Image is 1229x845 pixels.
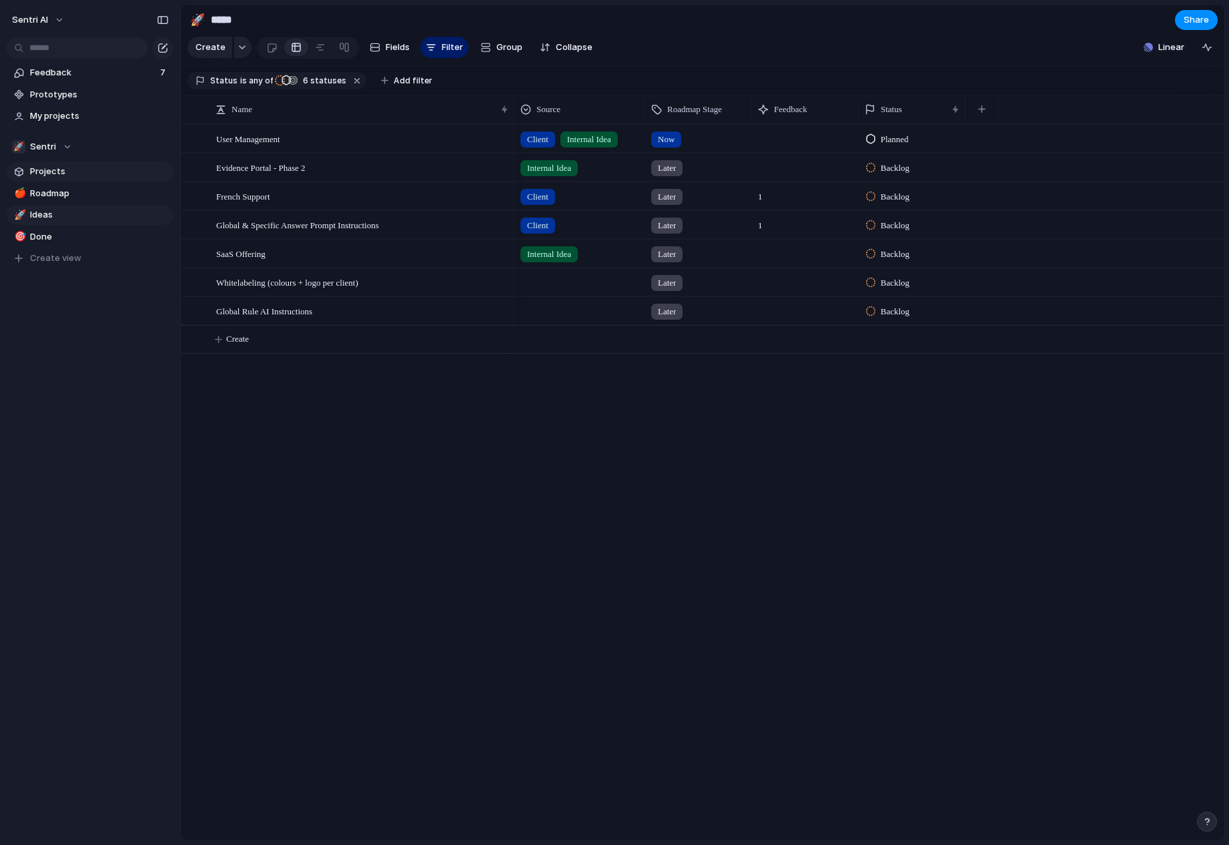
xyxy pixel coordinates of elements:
[658,305,676,318] span: Later
[527,190,548,204] span: Client
[774,103,807,116] span: Feedback
[373,71,440,90] button: Add filter
[536,103,560,116] span: Source
[12,13,48,27] span: Sentri AI
[216,160,306,175] span: Evidence Portal - Phase 2
[7,162,173,182] a: Projects
[216,274,358,290] span: Whitelabeling (colours + logo per client)
[247,75,273,87] span: any of
[527,133,548,146] span: Client
[881,190,909,204] span: Backlog
[881,219,909,232] span: Backlog
[364,37,415,58] button: Fields
[210,75,238,87] span: Status
[753,212,768,232] span: 1
[30,252,81,265] span: Create view
[30,165,169,178] span: Projects
[7,248,173,268] button: Create view
[216,246,266,261] span: SaaS Offering
[7,137,173,157] button: 🚀Sentri
[442,41,463,54] span: Filter
[667,103,722,116] span: Roadmap Stage
[7,227,173,247] a: 🎯Done
[238,73,276,88] button: isany of
[567,133,611,146] span: Internal Idea
[216,131,280,146] span: User Management
[556,41,592,54] span: Collapse
[1175,10,1218,30] button: Share
[1138,37,1190,57] button: Linear
[12,230,25,244] button: 🎯
[1184,13,1209,27] span: Share
[527,248,571,261] span: Internal Idea
[527,219,548,232] span: Client
[299,75,310,85] span: 6
[386,41,410,54] span: Fields
[496,41,522,54] span: Group
[658,133,675,146] span: Now
[7,205,173,225] a: 🚀Ideas
[474,37,529,58] button: Group
[534,37,598,58] button: Collapse
[6,9,71,31] button: Sentri AI
[240,75,247,87] span: is
[232,103,252,116] span: Name
[881,276,909,290] span: Backlog
[881,248,909,261] span: Backlog
[160,66,168,79] span: 7
[881,162,909,175] span: Backlog
[14,208,23,223] div: 🚀
[187,37,232,58] button: Create
[226,332,249,346] span: Create
[30,208,169,222] span: Ideas
[30,66,156,79] span: Feedback
[216,188,270,204] span: French Support
[274,73,349,88] button: 6 statuses
[14,186,23,201] div: 🍎
[1158,41,1184,54] span: Linear
[7,85,173,105] a: Prototypes
[30,230,169,244] span: Done
[12,208,25,222] button: 🚀
[753,183,768,204] span: 1
[658,190,676,204] span: Later
[216,303,312,318] span: Global Rule AI Instructions
[195,41,226,54] span: Create
[420,37,468,58] button: Filter
[658,248,676,261] span: Later
[30,140,56,154] span: Sentri
[658,276,676,290] span: Later
[30,187,169,200] span: Roadmap
[30,109,169,123] span: My projects
[7,106,173,126] a: My projects
[14,229,23,244] div: 🎯
[30,88,169,101] span: Prototypes
[190,11,205,29] div: 🚀
[527,162,571,175] span: Internal Idea
[658,219,676,232] span: Later
[12,140,25,154] div: 🚀
[187,9,208,31] button: 🚀
[7,63,173,83] a: Feedback7
[881,133,909,146] span: Planned
[299,75,346,87] span: statuses
[881,103,902,116] span: Status
[12,187,25,200] button: 🍎
[658,162,676,175] span: Later
[216,217,379,232] span: Global & Specific Answer Prompt Instructions
[7,184,173,204] a: 🍎Roadmap
[394,75,432,87] span: Add filter
[881,305,909,318] span: Backlog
